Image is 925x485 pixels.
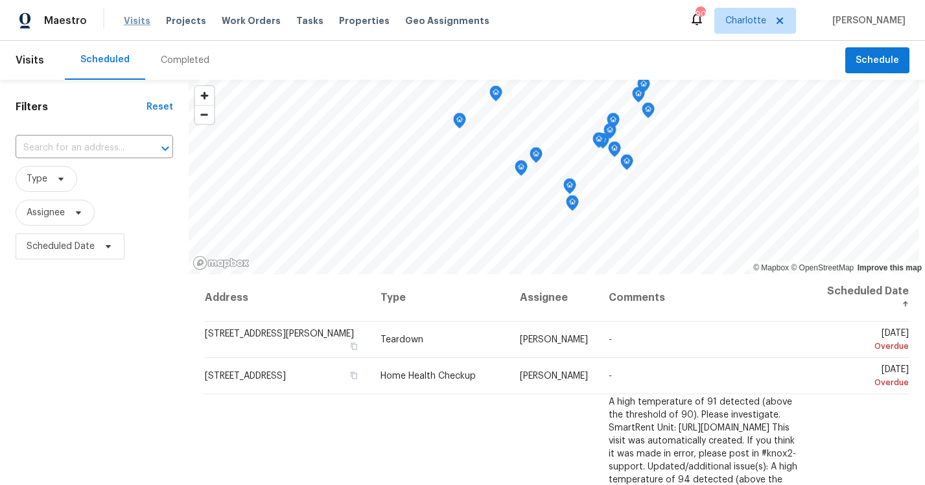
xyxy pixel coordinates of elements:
[592,132,605,152] div: Map marker
[608,141,621,161] div: Map marker
[405,14,489,27] span: Geo Assignments
[296,16,323,25] span: Tasks
[381,335,423,344] span: Teardown
[27,206,65,219] span: Assignee
[642,102,655,123] div: Map marker
[348,340,360,352] button: Copy Address
[810,274,909,322] th: Scheduled Date ↑
[124,14,150,27] span: Visits
[520,372,588,381] span: [PERSON_NAME]
[80,53,130,66] div: Scheduled
[489,86,502,106] div: Map marker
[27,172,47,185] span: Type
[146,101,173,113] div: Reset
[453,113,466,133] div: Map marker
[205,329,354,338] span: [STREET_ADDRESS][PERSON_NAME]
[566,195,579,215] div: Map marker
[821,376,909,389] div: Overdue
[195,86,214,105] button: Zoom in
[632,87,645,107] div: Map marker
[607,113,620,133] div: Map marker
[530,147,543,167] div: Map marker
[27,240,95,253] span: Scheduled Date
[637,77,650,97] div: Map marker
[858,263,922,272] a: Improve this map
[509,274,598,322] th: Assignee
[821,329,909,353] span: [DATE]
[821,340,909,353] div: Overdue
[16,138,137,158] input: Search for an address...
[827,14,906,27] span: [PERSON_NAME]
[195,105,214,124] button: Zoom out
[189,80,919,274] canvas: Map
[205,372,286,381] span: [STREET_ADDRESS]
[156,139,174,158] button: Open
[348,370,360,381] button: Copy Address
[821,365,909,389] span: [DATE]
[515,160,528,180] div: Map marker
[603,123,616,143] div: Map marker
[193,255,250,270] a: Mapbox homepage
[16,101,146,113] h1: Filters
[370,274,510,322] th: Type
[791,263,854,272] a: OpenStreetMap
[195,106,214,124] span: Zoom out
[16,46,44,75] span: Visits
[620,154,633,174] div: Map marker
[44,14,87,27] span: Maestro
[563,178,576,198] div: Map marker
[753,263,789,272] a: Mapbox
[725,14,766,27] span: Charlotte
[381,372,476,381] span: Home Health Checkup
[166,14,206,27] span: Projects
[609,335,612,344] span: -
[520,335,588,344] span: [PERSON_NAME]
[598,274,810,322] th: Comments
[856,53,899,69] span: Schedule
[222,14,281,27] span: Work Orders
[845,47,909,74] button: Schedule
[609,372,612,381] span: -
[161,54,209,67] div: Completed
[339,14,390,27] span: Properties
[204,274,370,322] th: Address
[696,8,705,21] div: 90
